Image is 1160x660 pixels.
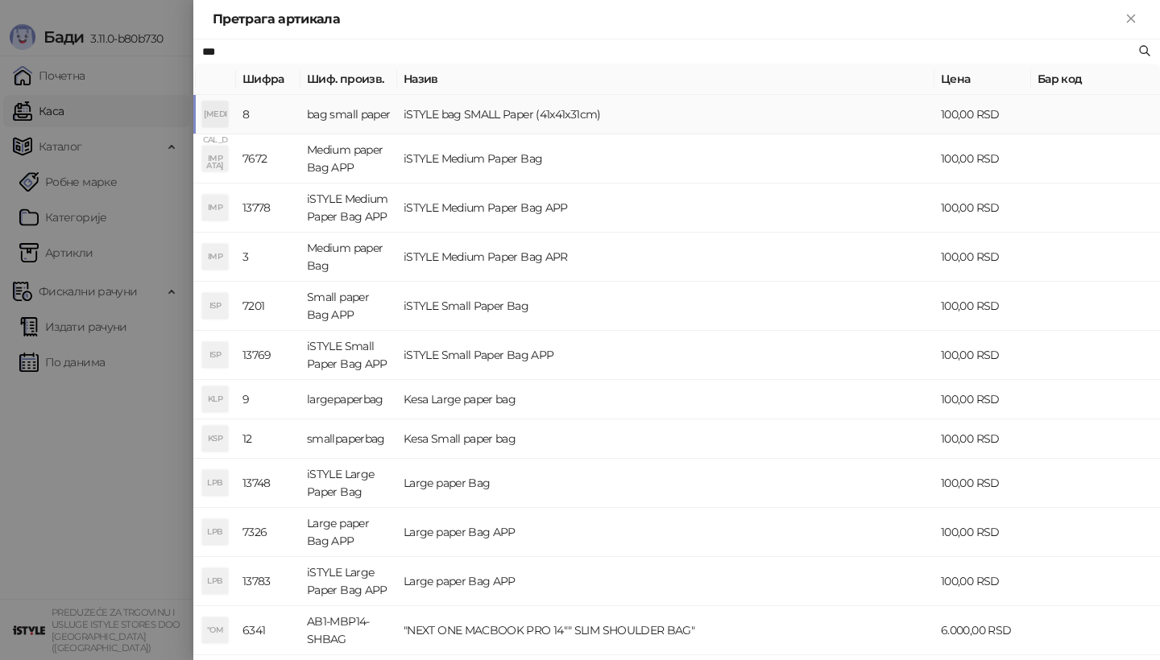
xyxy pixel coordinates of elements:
[300,95,397,134] td: bag small paper
[202,195,228,221] div: IMP
[934,380,1031,419] td: 100,00 RSD
[202,617,228,643] div: "OM
[397,184,934,233] td: iSTYLE Medium Paper Bag APP
[397,64,934,95] th: Назив
[202,470,228,496] div: LPB
[202,146,228,171] div: IMP
[300,331,397,380] td: iSTYLE Small Paper Bag APP
[1031,64,1160,95] th: Бар код
[934,233,1031,282] td: 100,00 RSD
[202,568,228,594] div: LPB
[934,508,1031,557] td: 100,00 RSD
[202,101,228,127] div: [MEDICAL_DATA]
[300,557,397,606] td: iSTYLE Large Paper Bag APP
[397,459,934,508] td: Large paper Bag
[397,419,934,459] td: Kesa Small paper bag
[300,184,397,233] td: iSTYLE Medium Paper Bag APP
[300,380,397,419] td: largepaperbag
[397,282,934,331] td: iSTYLE Small Paper Bag
[236,557,300,606] td: 13783
[202,244,228,270] div: IMP
[236,331,300,380] td: 13769
[236,459,300,508] td: 13748
[934,134,1031,184] td: 100,00 RSD
[236,134,300,184] td: 7672
[397,233,934,282] td: iSTYLE Medium Paper Bag APR
[236,606,300,655] td: 6341
[1121,10,1141,29] button: Close
[202,426,228,452] div: KSP
[397,380,934,419] td: Kesa Large paper bag
[236,508,300,557] td: 7326
[300,233,397,282] td: Medium paper Bag
[934,64,1031,95] th: Цена
[934,459,1031,508] td: 100,00 RSD
[397,508,934,557] td: Large paper Bag APP
[300,282,397,331] td: Small paper Bag APP
[202,519,228,545] div: LPB
[300,64,397,95] th: Шиф. произв.
[202,386,228,412] div: KLP
[934,557,1031,606] td: 100,00 RSD
[397,95,934,134] td: iSTYLE bag SMALL Paper (41x41x31cm)
[300,459,397,508] td: iSTYLE Large Paper Bag
[300,508,397,557] td: Large paper Bag APP
[934,184,1031,233] td: 100,00 RSD
[300,606,397,655] td: AB1-MBP14-SHBAG
[236,95,300,134] td: 8
[202,342,228,368] div: ISP
[236,64,300,95] th: Шифра
[397,134,934,184] td: iSTYLE Medium Paper Bag
[236,380,300,419] td: 9
[213,10,1121,29] div: Претрага артикала
[236,282,300,331] td: 7201
[300,134,397,184] td: Medium paper Bag APP
[236,184,300,233] td: 13778
[397,606,934,655] td: "NEXT ONE MACBOOK PRO 14"" SLIM SHOULDER BAG"
[934,606,1031,655] td: 6.000,00 RSD
[397,331,934,380] td: iSTYLE Small Paper Bag APP
[934,331,1031,380] td: 100,00 RSD
[202,293,228,319] div: ISP
[236,233,300,282] td: 3
[934,419,1031,459] td: 100,00 RSD
[397,557,934,606] td: Large paper Bag APP
[934,95,1031,134] td: 100,00 RSD
[934,282,1031,331] td: 100,00 RSD
[236,419,300,459] td: 12
[300,419,397,459] td: smallpaperbag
